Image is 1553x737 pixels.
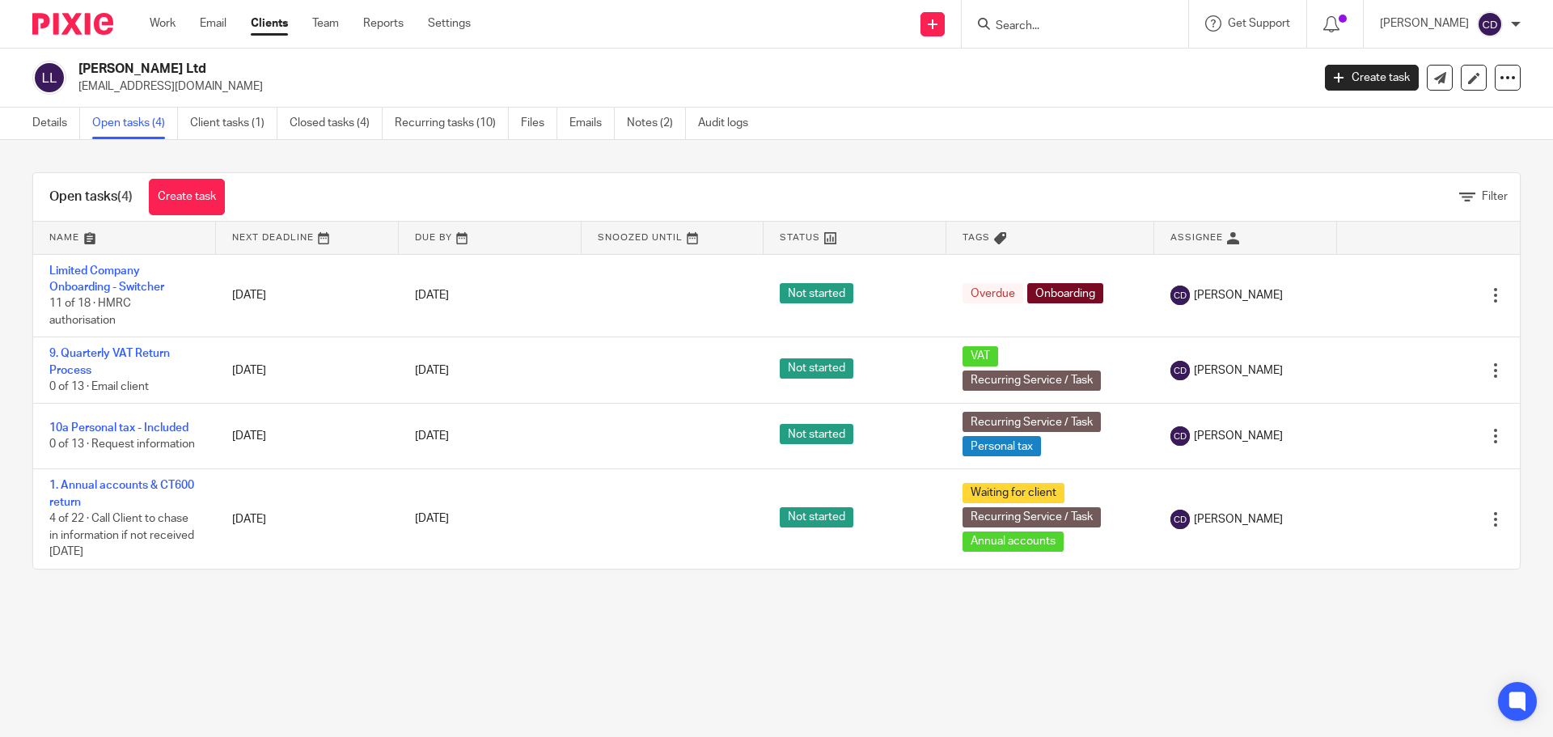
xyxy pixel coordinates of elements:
[569,108,615,139] a: Emails
[49,298,131,326] span: 11 of 18 · HMRC authorisation
[1228,18,1290,29] span: Get Support
[1325,65,1419,91] a: Create task
[415,514,449,525] span: [DATE]
[1380,15,1469,32] p: [PERSON_NAME]
[49,439,195,451] span: 0 of 13 · Request information
[1477,11,1503,37] img: svg%3E
[1194,511,1283,527] span: [PERSON_NAME]
[251,15,288,32] a: Clients
[149,179,225,215] a: Create task
[963,283,1023,303] span: Overdue
[190,108,277,139] a: Client tasks (1)
[49,513,194,557] span: 4 of 22 · Call Client to chase in information if not received [DATE]
[49,422,188,434] a: 10a Personal tax - Included
[963,346,998,366] span: VAT
[363,15,404,32] a: Reports
[598,233,683,242] span: Snoozed Until
[627,108,686,139] a: Notes (2)
[1027,283,1103,303] span: Onboarding
[32,61,66,95] img: svg%3E
[395,108,509,139] a: Recurring tasks (10)
[32,108,80,139] a: Details
[216,254,399,337] td: [DATE]
[780,233,820,242] span: Status
[963,371,1101,391] span: Recurring Service / Task
[428,15,471,32] a: Settings
[1170,426,1190,446] img: svg%3E
[49,480,194,507] a: 1. Annual accounts & CT600 return
[963,532,1064,552] span: Annual accounts
[780,424,853,444] span: Not started
[780,358,853,379] span: Not started
[1482,191,1508,202] span: Filter
[415,365,449,376] span: [DATE]
[49,348,170,375] a: 9. Quarterly VAT Return Process
[780,283,853,303] span: Not started
[49,265,164,293] a: Limited Company Onboarding - Switcher
[994,19,1140,34] input: Search
[150,15,176,32] a: Work
[92,108,178,139] a: Open tasks (4)
[290,108,383,139] a: Closed tasks (4)
[49,381,149,392] span: 0 of 13 · Email client
[1170,510,1190,529] img: svg%3E
[1194,362,1283,379] span: [PERSON_NAME]
[415,430,449,442] span: [DATE]
[312,15,339,32] a: Team
[415,290,449,301] span: [DATE]
[521,108,557,139] a: Files
[963,436,1041,456] span: Personal tax
[1194,287,1283,303] span: [PERSON_NAME]
[216,469,399,569] td: [DATE]
[963,483,1064,503] span: Waiting for client
[200,15,226,32] a: Email
[32,13,113,35] img: Pixie
[963,507,1101,527] span: Recurring Service / Task
[780,507,853,527] span: Not started
[963,233,990,242] span: Tags
[78,61,1056,78] h2: [PERSON_NAME] Ltd
[1170,286,1190,305] img: svg%3E
[216,337,399,404] td: [DATE]
[1194,428,1283,444] span: [PERSON_NAME]
[117,190,133,203] span: (4)
[216,404,399,469] td: [DATE]
[78,78,1301,95] p: [EMAIL_ADDRESS][DOMAIN_NAME]
[698,108,760,139] a: Audit logs
[963,412,1101,432] span: Recurring Service / Task
[49,188,133,205] h1: Open tasks
[1170,361,1190,380] img: svg%3E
